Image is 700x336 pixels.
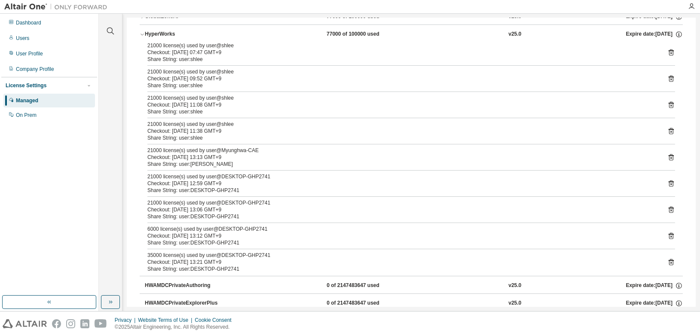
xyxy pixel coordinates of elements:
[147,108,654,115] div: Share String: user:shlee
[115,317,138,324] div: Privacy
[327,299,404,307] div: 0 of 2147483647 used
[147,232,654,239] div: Checkout: [DATE] 13:12 GMT+9
[16,35,29,42] div: Users
[147,161,654,168] div: Share String: user:[PERSON_NAME]
[147,252,654,259] div: 35000 license(s) used by user@DESKTOP-GHP2741
[145,299,222,307] div: HWAMDCPrivateExplorerPlus
[147,95,654,101] div: 21000 license(s) used by user@shlee
[147,239,654,246] div: Share String: user:DESKTOP-GHP2741
[626,31,682,38] div: Expire date: [DATE]
[16,97,38,104] div: Managed
[147,226,654,232] div: 6000 license(s) used by user@DESKTOP-GHP2741
[115,324,237,331] p: © 2025 Altair Engineering, Inc. All Rights Reserved.
[6,82,46,89] div: License Settings
[147,101,654,108] div: Checkout: [DATE] 11:08 GMT+9
[145,294,683,313] button: HWAMDCPrivateExplorerPlus0 of 2147483647 usedv25.0Expire date:[DATE]
[147,56,654,63] div: Share String: user:shlee
[147,134,654,141] div: Share String: user:shlee
[147,147,654,154] div: 21000 license(s) used by user@Myunghwa-CAE
[147,173,654,180] div: 21000 license(s) used by user@DESKTOP-GHP2741
[147,42,654,49] div: 21000 license(s) used by user@shlee
[16,112,37,119] div: On Prem
[140,25,683,44] button: HyperWorks77000 of 100000 usedv25.0Expire date:[DATE]
[147,213,654,220] div: Share String: user:DESKTOP-GHP2741
[195,317,236,324] div: Cookie Consent
[626,299,683,307] div: Expire date: [DATE]
[327,282,404,290] div: 0 of 2147483647 used
[508,31,521,38] div: v25.0
[145,276,683,295] button: HWAMDCPrivateAuthoring0 of 2147483647 usedv25.0Expire date:[DATE]
[508,299,521,307] div: v25.0
[16,66,54,73] div: Company Profile
[147,49,654,56] div: Checkout: [DATE] 07:47 GMT+9
[147,68,654,75] div: 21000 license(s) used by user@shlee
[16,50,43,57] div: User Profile
[4,3,112,11] img: Altair One
[16,19,41,26] div: Dashboard
[147,121,654,128] div: 21000 license(s) used by user@shlee
[147,180,654,187] div: Checkout: [DATE] 12:59 GMT+9
[147,154,654,161] div: Checkout: [DATE] 13:13 GMT+9
[145,282,222,290] div: HWAMDCPrivateAuthoring
[147,75,654,82] div: Checkout: [DATE] 09:52 GMT+9
[52,319,61,328] img: facebook.svg
[80,319,89,328] img: linkedin.svg
[66,319,75,328] img: instagram.svg
[508,282,521,290] div: v25.0
[147,259,654,266] div: Checkout: [DATE] 13:21 GMT+9
[147,199,654,206] div: 21000 license(s) used by user@DESKTOP-GHP2741
[147,206,654,213] div: Checkout: [DATE] 13:06 GMT+9
[626,282,683,290] div: Expire date: [DATE]
[145,31,222,38] div: HyperWorks
[95,319,107,328] img: youtube.svg
[327,31,404,38] div: 77000 of 100000 used
[147,266,654,272] div: Share String: user:DESKTOP-GHP2741
[147,82,654,89] div: Share String: user:shlee
[138,317,195,324] div: Website Terms of Use
[3,319,47,328] img: altair_logo.svg
[147,187,654,194] div: Share String: user:DESKTOP-GHP2741
[147,128,654,134] div: Checkout: [DATE] 11:38 GMT+9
